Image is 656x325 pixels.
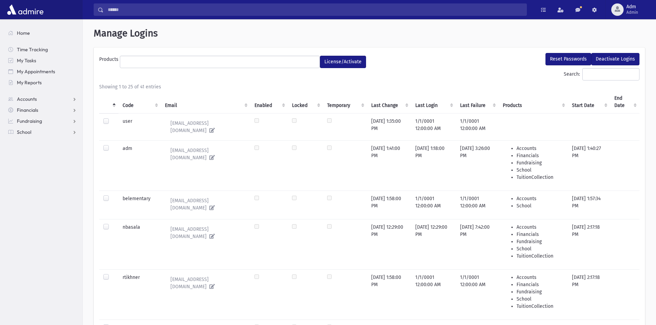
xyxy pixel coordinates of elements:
th: End Date : activate to sort column ascending [610,90,639,113]
li: TuitionCollection [517,303,564,310]
td: [DATE] 1:41:00 PM [367,140,412,191]
td: [DATE] 12:29:00 PM [411,219,456,269]
a: Home [3,28,82,39]
h1: Manage Logins [94,28,645,39]
td: [DATE] 1:40:27 PM [568,140,611,191]
li: Accounts [517,195,564,202]
td: [DATE] 1:58:00 PM [367,191,412,219]
th: Start Date : activate to sort column ascending [568,90,611,113]
td: [DATE] 1:58:00 PM [367,269,412,319]
td: [DATE] 1:57:34 PM [568,191,611,219]
td: [DATE] 2:17:18 PM [568,219,611,269]
li: School [517,245,564,252]
li: Fundraising [517,238,564,245]
a: My Reports [3,77,82,88]
th: Last Failure : activate to sort column ascending [456,90,499,113]
span: Financials [17,107,38,113]
label: Products [99,56,120,65]
td: [DATE] 1:35:00 PM [367,113,412,140]
td: 1/1/0001 12:00:00 AM [411,191,456,219]
li: Financials [517,152,564,159]
a: My Appointments [3,66,82,77]
li: Fundraising [517,288,564,295]
span: Adm [626,4,638,10]
label: Search: [564,68,639,80]
div: Showing 1 to 25 of 41 entries [99,83,639,90]
li: Accounts [517,274,564,281]
li: Accounts [517,145,564,152]
th: Code : activate to sort column ascending [118,90,161,113]
button: Deactivate Logins [591,53,639,65]
span: My Appointments [17,68,55,75]
th: Products : activate to sort column ascending [499,90,568,113]
th: Last Login : activate to sort column ascending [411,90,456,113]
a: [EMAIL_ADDRESS][DOMAIN_NAME] [165,274,246,292]
td: user [118,113,161,140]
li: School [517,202,564,209]
li: Financials [517,281,564,288]
a: [EMAIL_ADDRESS][DOMAIN_NAME] [165,118,246,136]
th: : activate to sort column descending [99,90,118,113]
button: License/Activate [320,56,366,68]
li: Fundraising [517,159,564,166]
li: School [517,295,564,303]
a: [EMAIL_ADDRESS][DOMAIN_NAME] [165,224,246,242]
li: Accounts [517,224,564,231]
span: Fundraising [17,118,42,124]
td: adm [118,140,161,191]
a: [EMAIL_ADDRESS][DOMAIN_NAME] [165,145,246,163]
td: [DATE] 3:26:00 PM [456,140,499,191]
span: Admin [626,10,638,15]
th: Temporary : activate to sort column ascending [323,90,367,113]
a: My Tasks [3,55,82,66]
td: 1/1/0001 12:00:00 AM [456,269,499,319]
span: My Tasks [17,57,36,64]
td: rtikhner [118,269,161,319]
input: Search [104,3,527,16]
a: School [3,127,82,138]
td: [DATE] 2:17:18 PM [568,269,611,319]
li: School [517,166,564,174]
a: Financials [3,105,82,116]
input: Search: [582,68,639,80]
td: 1/1/0001 12:00:00 AM [456,113,499,140]
button: Reset Passwords [545,53,591,65]
td: [DATE] 1:18:00 PM [411,140,456,191]
li: Financials [517,231,564,238]
td: [DATE] 12:29:00 PM [367,219,412,269]
li: TuitionCollection [517,252,564,260]
span: Time Tracking [17,46,48,53]
a: Time Tracking [3,44,82,55]
img: AdmirePro [6,3,45,17]
td: 1/1/0001 12:00:00 AM [411,269,456,319]
span: My Reports [17,79,42,86]
span: Accounts [17,96,37,102]
a: Accounts [3,94,82,105]
td: belementary [118,191,161,219]
td: [DATE] 7:42:00 PM [456,219,499,269]
th: Locked : activate to sort column ascending [288,90,323,113]
td: nbasala [118,219,161,269]
th: Last Change : activate to sort column ascending [367,90,412,113]
td: 1/1/0001 12:00:00 AM [411,113,456,140]
span: Home [17,30,30,36]
th: Enabled : activate to sort column ascending [250,90,288,113]
a: Fundraising [3,116,82,127]
span: School [17,129,31,135]
td: 1/1/0001 12:00:00 AM [456,191,499,219]
li: TuitionCollection [517,174,564,181]
a: [EMAIL_ADDRESS][DOMAIN_NAME] [165,195,246,214]
th: Email : activate to sort column ascending [161,90,250,113]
